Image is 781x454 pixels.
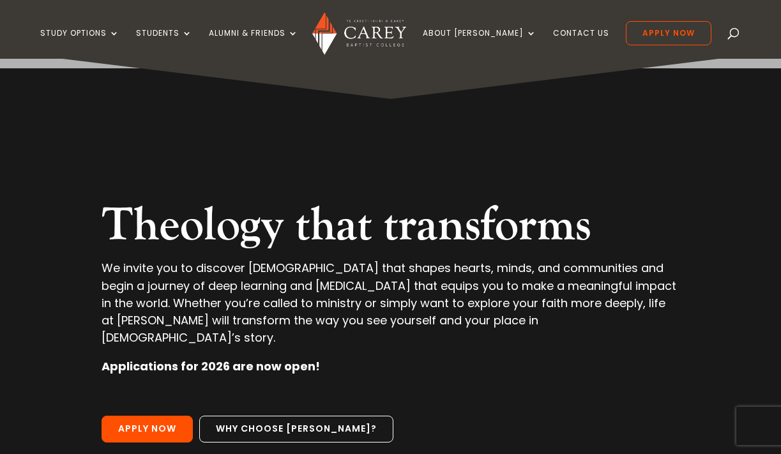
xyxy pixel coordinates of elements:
h2: Theology that transforms [102,198,679,259]
a: Why choose [PERSON_NAME]? [199,416,393,443]
a: Study Options [40,29,119,59]
a: Apply Now [626,21,711,45]
a: About [PERSON_NAME] [423,29,536,59]
img: Carey Baptist College [312,12,406,55]
a: Alumni & Friends [209,29,298,59]
a: Apply Now [102,416,193,443]
p: We invite you to discover [DEMOGRAPHIC_DATA] that shapes hearts, minds, and communities and begin... [102,259,679,358]
a: Contact Us [553,29,609,59]
a: Students [136,29,192,59]
strong: Applications for 2026 are now open! [102,358,320,374]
